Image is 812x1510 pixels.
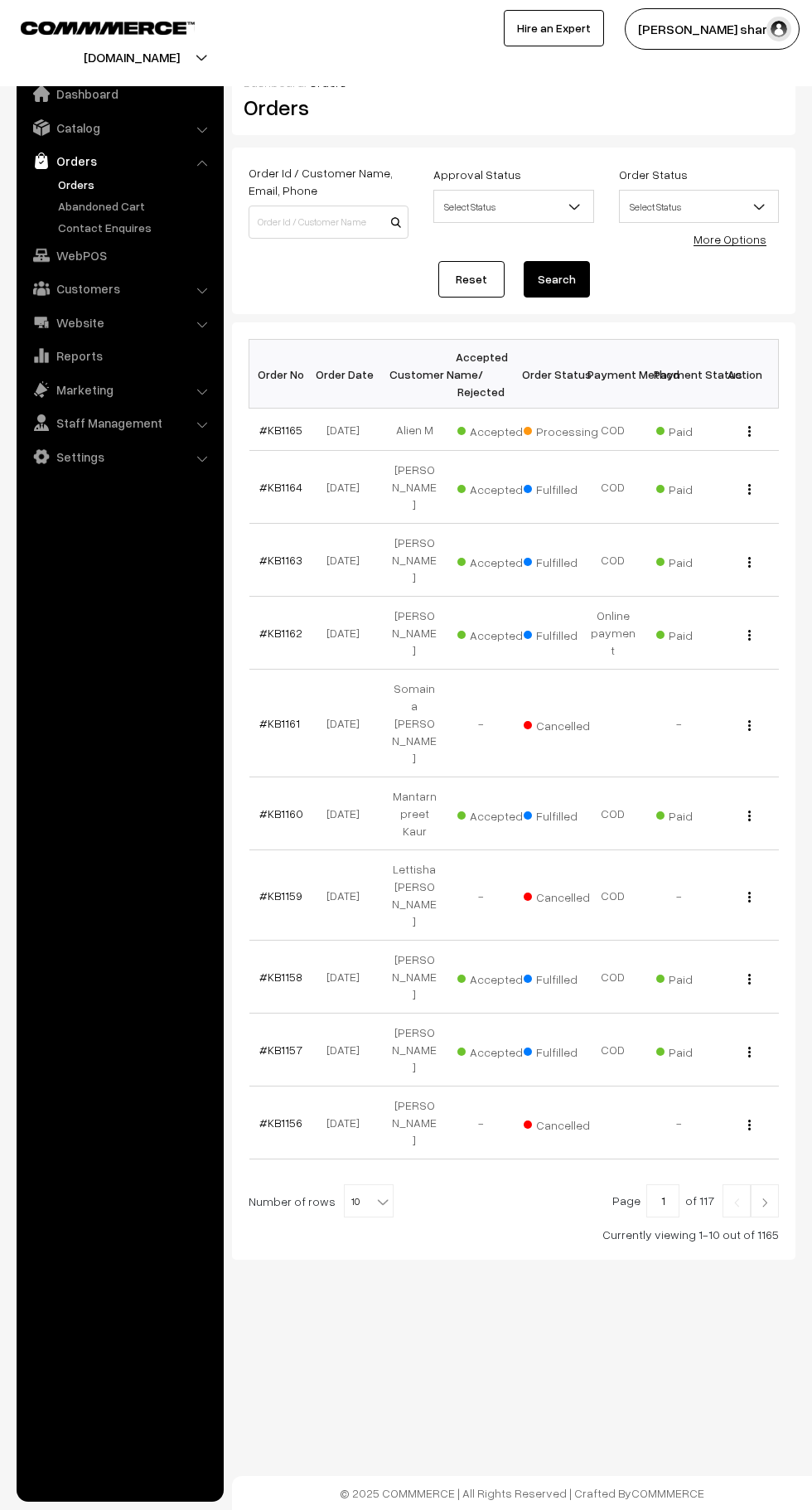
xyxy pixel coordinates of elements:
[524,1112,607,1134] span: Cancelled
[457,966,540,988] span: Accepted
[757,1198,772,1208] img: Right
[259,480,302,494] a: #KB1164
[259,423,302,437] a: #KB1165
[524,803,607,825] span: Fulfilled
[631,1486,704,1500] a: COMMMERCE
[748,557,751,568] img: Menu
[21,240,218,270] a: WebPOS
[447,670,514,777] td: -
[21,375,218,404] a: Marketing
[344,1184,394,1217] span: 10
[524,884,607,906] span: Cancelled
[580,409,646,451] td: COD
[646,670,713,777] td: -
[315,597,381,670] td: [DATE]
[259,806,303,820] a: #KB1160
[381,340,447,409] th: Customer Name
[457,477,540,498] span: Accepted
[259,1116,302,1130] a: #KB1156
[748,484,751,495] img: Menu
[26,36,238,78] button: [DOMAIN_NAME]
[748,720,751,731] img: Menu
[259,716,300,730] a: #KB1161
[54,219,218,236] a: Contact Enquires
[381,850,447,941] td: Lettisha [PERSON_NAME]
[748,892,751,903] img: Menu
[249,340,316,409] th: Order No
[447,1087,514,1159] td: -
[54,197,218,215] a: Abandoned Cart
[457,419,540,440] span: Accepted
[694,232,766,246] a: More Options
[315,340,381,409] th: Order Date
[259,888,302,903] a: #KB1159
[345,1185,393,1218] span: 10
[580,850,646,941] td: COD
[54,176,218,193] a: Orders
[249,164,408,199] label: Order Id / Customer Name, Email, Phone
[381,777,447,850] td: Mantarnpreet Kaur
[656,419,739,440] span: Paid
[656,477,739,498] span: Paid
[315,777,381,850] td: [DATE]
[656,966,739,988] span: Paid
[259,626,302,640] a: #KB1162
[447,850,514,941] td: -
[656,803,739,825] span: Paid
[381,409,447,451] td: Alien M
[315,524,381,597] td: [DATE]
[21,113,218,143] a: Catalog
[612,1193,640,1208] span: Page
[249,206,408,239] input: Order Id / Customer Name / Customer Email / Customer Phone
[524,713,607,734] span: Cancelled
[524,622,607,644] span: Fulfilled
[381,1087,447,1159] td: [PERSON_NAME]
[656,1039,739,1061] span: Paid
[580,340,646,409] th: Payment Method
[748,1047,751,1057] img: Menu
[748,426,751,437] img: Menu
[249,1226,779,1243] div: Currently viewing 1-10 out of 1165
[315,451,381,524] td: [DATE]
[524,261,590,298] button: Search
[259,970,302,984] a: #KB1158
[504,10,604,46] a: Hire an Expert
[646,1087,713,1159] td: -
[434,192,592,221] span: Select Status
[656,549,739,571] span: Paid
[580,524,646,597] td: COD
[619,190,779,223] span: Select Status
[381,597,447,670] td: [PERSON_NAME]
[315,409,381,451] td: [DATE]
[433,166,521,183] label: Approval Status
[21,273,218,303] a: Customers
[457,622,540,644] span: Accepted
[21,17,166,36] a: COMMMERCE
[685,1193,714,1208] span: of 117
[620,192,778,221] span: Select Status
[381,524,447,597] td: [PERSON_NAME]
[748,1120,751,1130] img: Menu
[21,22,195,34] img: COMMMERCE
[315,1014,381,1087] td: [DATE]
[21,341,218,370] a: Reports
[21,146,218,176] a: Orders
[315,1087,381,1159] td: [DATE]
[619,166,688,183] label: Order Status
[524,419,607,440] span: Processing
[433,190,593,223] span: Select Status
[21,408,218,438] a: Staff Management
[381,451,447,524] td: [PERSON_NAME]
[315,670,381,777] td: [DATE]
[457,549,540,571] span: Accepted
[580,777,646,850] td: COD
[524,966,607,988] span: Fulfilled
[315,850,381,941] td: [DATE]
[625,8,800,50] button: [PERSON_NAME] sharm…
[748,811,751,821] img: Menu
[457,803,540,825] span: Accepted
[713,340,779,409] th: Action
[21,442,218,472] a: Settings
[580,451,646,524] td: COD
[259,1043,302,1057] a: #KB1157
